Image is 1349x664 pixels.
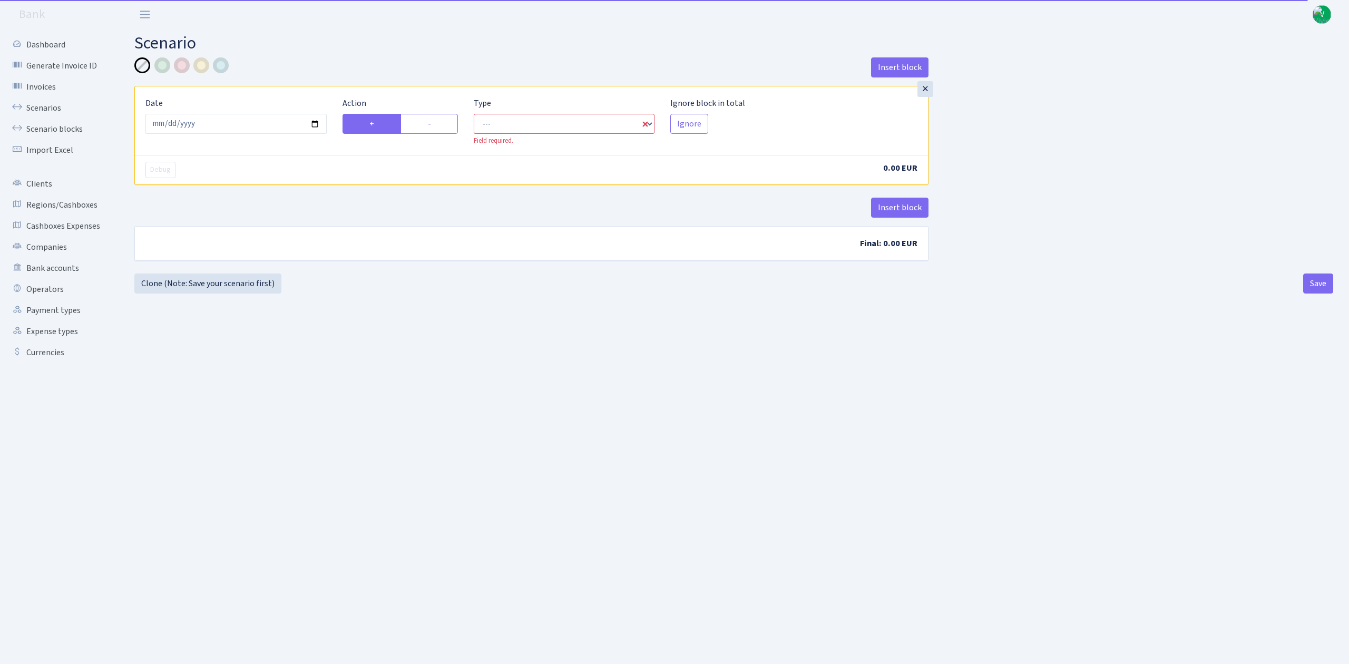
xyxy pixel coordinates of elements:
label: - [400,114,458,134]
a: Operators [5,279,111,300]
a: Dashboard [5,34,111,55]
span: Final: 0.00 EUR [860,238,917,249]
a: Clone (Note: Save your scenario first) [134,274,281,294]
img: Vivio [1313,5,1331,24]
a: Expense types [5,321,111,342]
a: Regions/Cashboxes [5,194,111,216]
a: Import Excel [5,140,111,161]
a: Clients [5,173,111,194]
a: Currencies [5,342,111,363]
label: Type [474,97,491,110]
label: Action [343,97,366,110]
button: Insert block [871,198,928,218]
a: Bank accounts [5,258,111,279]
a: Scenario blocks [5,119,111,140]
span: Scenario [134,31,196,55]
label: + [343,114,402,134]
a: Cashboxes Expenses [5,216,111,237]
div: × [917,81,933,97]
div: Field required. [474,136,655,146]
button: Debug [145,162,175,178]
button: Insert block [871,57,928,77]
button: Save [1303,274,1333,294]
label: Date [145,97,163,110]
button: Ignore [670,114,708,134]
a: Invoices [5,76,111,97]
a: Generate Invoice ID [5,55,111,76]
a: Payment types [5,300,111,321]
a: Companies [5,237,111,258]
button: Toggle navigation [132,6,158,23]
span: 0.00 EUR [883,162,917,174]
a: Scenarios [5,97,111,119]
a: V [1313,5,1331,24]
label: Ignore block in total [670,97,745,110]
